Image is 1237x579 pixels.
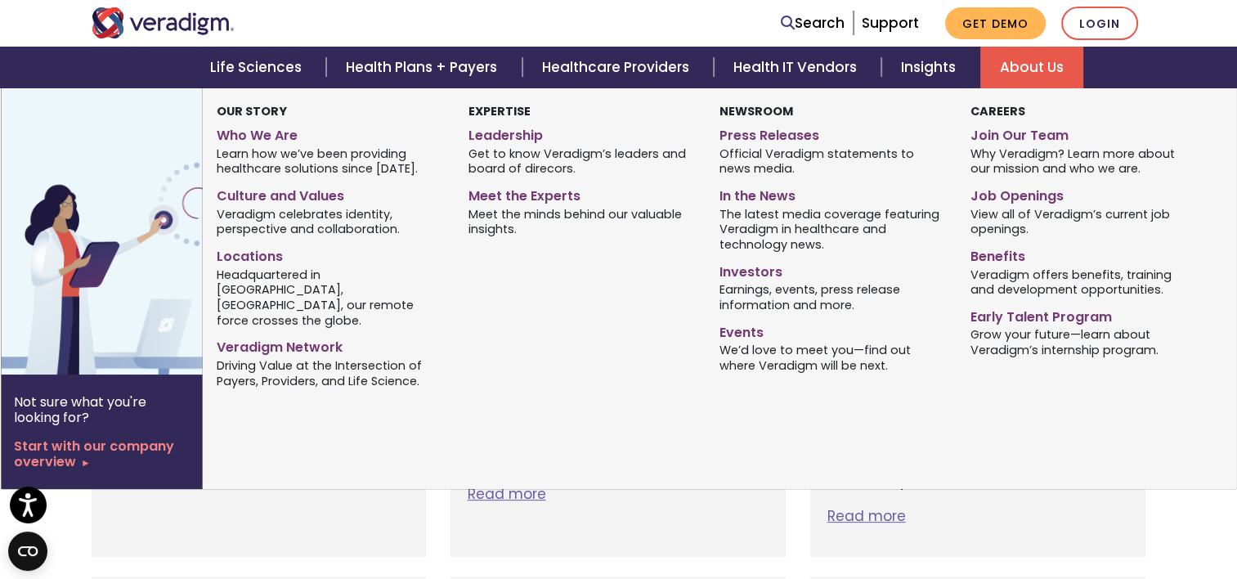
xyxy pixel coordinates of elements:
a: Life Sciences [190,47,326,88]
a: Search [781,12,845,34]
a: Investors [719,258,946,281]
strong: Our Story [217,103,287,119]
a: Culture and Values [217,182,443,205]
a: Insights [881,47,980,88]
span: Earnings, events, press release information and more. [719,281,946,313]
a: Join Our Team [970,121,1197,145]
a: Meet the Experts [468,182,695,205]
span: Learn how we’ve been providing healthcare solutions since [DATE]. [217,145,443,177]
span: Meet the minds behind our valuable insights. [468,205,695,237]
span: Veradigm celebrates identity, perspective and collaboration. [217,205,443,237]
img: Veradigm logo [92,7,235,38]
button: Open CMP widget [8,532,47,571]
span: Headquartered in [GEOGRAPHIC_DATA], [GEOGRAPHIC_DATA], our remote force crosses the globe. [217,266,443,328]
a: Benefits [970,242,1197,266]
a: Events [719,318,946,342]
a: Start with our company overview [14,438,190,469]
span: Veradigm offers benefits, training and development opportunities. [970,266,1197,298]
span: Official Veradigm statements to news media. [719,145,946,177]
a: Health Plans + Payers [326,47,522,88]
a: About Us [980,47,1083,88]
strong: Newsroom [719,103,793,119]
a: Press Releases [719,121,946,145]
a: Healthcare Providers [522,47,714,88]
a: Get Demo [945,7,1046,39]
a: In the News [719,182,946,205]
a: Health IT Vendors [714,47,881,88]
strong: Expertise [468,103,531,119]
a: Login [1061,7,1138,40]
span: We’d love to meet you—find out where Veradigm will be next. [719,342,946,374]
span: Get to know Veradigm’s leaders and board of direcors. [468,145,695,177]
span: Why Veradigm? Learn more about our mission and who we are. [970,145,1197,177]
strong: Careers [970,103,1025,119]
span: Grow your future—learn about Veradigm’s internship program. [970,326,1197,358]
img: Vector image of Veradigm’s Story [1,88,264,375]
span: View all of Veradigm’s current job openings. [970,205,1197,237]
a: Locations [217,242,443,266]
a: Job Openings [970,182,1197,205]
a: Support [862,13,919,33]
p: Not sure what you're looking for? [14,394,190,425]
a: Who We Are [217,121,443,145]
span: The latest media coverage featuring Veradigm in healthcare and technology news. [719,205,946,253]
a: Leadership [468,121,695,145]
a: Early Talent Program [970,303,1197,326]
span: Driving Value at the Intersection of Payers, Providers, and Life Science. [217,357,443,388]
a: Veradigm Network [217,333,443,357]
iframe: Drift Chat Widget [924,462,1217,559]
